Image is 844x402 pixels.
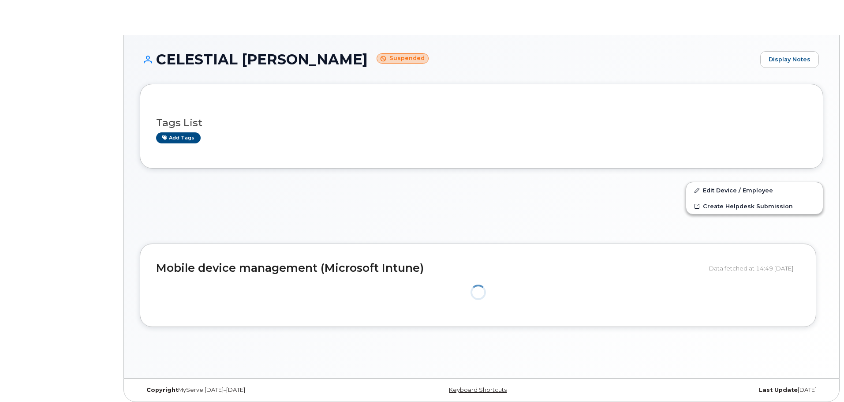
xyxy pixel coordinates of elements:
[686,182,823,198] a: Edit Device / Employee
[140,387,368,394] div: MyServe [DATE]–[DATE]
[156,132,201,143] a: Add tags
[140,52,756,67] h1: CELESTIAL [PERSON_NAME]
[377,53,429,64] small: Suspended
[146,387,178,393] strong: Copyright
[449,387,507,393] a: Keyboard Shortcuts
[686,198,823,214] a: Create Helpdesk Submission
[156,262,702,274] h2: Mobile device management (Microsoft Intune)
[760,51,819,68] a: Display Notes
[759,387,798,393] strong: Last Update
[595,387,823,394] div: [DATE]
[156,117,807,128] h3: Tags List
[709,260,800,277] div: Data fetched at 14:49 [DATE]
